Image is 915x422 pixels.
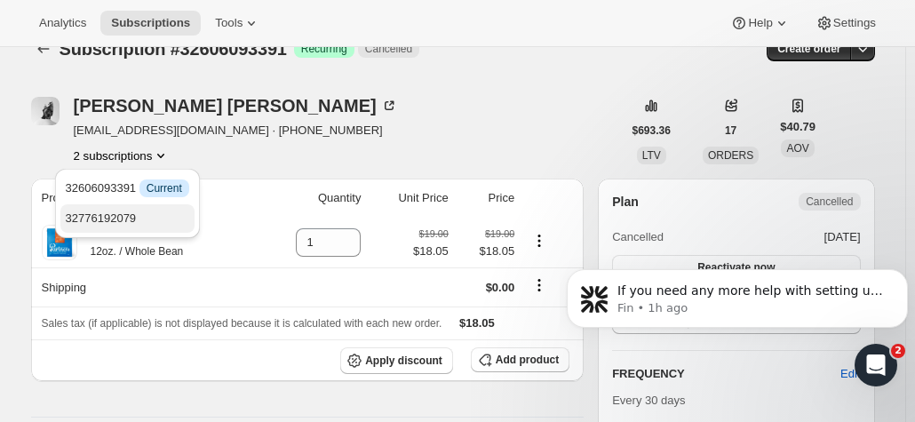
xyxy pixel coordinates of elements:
[830,360,871,388] button: Edit
[485,228,514,239] small: $19.00
[780,118,816,136] span: $40.79
[891,344,905,358] span: 2
[31,267,259,307] th: Shipping
[60,39,287,59] span: Subscription #32606093391
[66,211,137,225] span: 32776192079
[60,174,195,203] button: 32606093391 InfoCurrent
[459,243,514,260] span: $18.05
[612,394,685,407] span: Every 30 days
[31,36,56,61] button: Subscriptions
[612,228,664,246] span: Cancelled
[714,118,747,143] button: 17
[833,16,876,30] span: Settings
[454,179,520,218] th: Price
[496,353,559,367] span: Add product
[28,11,97,36] button: Analytics
[365,42,412,56] span: Cancelled
[708,149,753,162] span: ORDERS
[720,11,800,36] button: Help
[31,97,60,125] span: Daniel Mays
[365,354,442,368] span: Apply discount
[767,36,851,61] button: Create order
[560,232,915,374] iframe: Intercom notifications message
[258,179,366,218] th: Quantity
[459,316,495,330] span: $18.05
[419,228,449,239] small: $19.00
[777,42,840,56] span: Create order
[806,195,853,209] span: Cancelled
[60,204,195,233] button: 32776192079
[725,123,736,138] span: 17
[39,16,86,30] span: Analytics
[525,231,553,251] button: Product actions
[42,317,442,330] span: Sales tax (if applicable) is not displayed because it is calculated with each new order.
[301,42,347,56] span: Recurring
[805,11,887,36] button: Settings
[66,181,189,195] span: 32606093391
[215,16,243,30] span: Tools
[74,97,398,115] div: [PERSON_NAME] [PERSON_NAME]
[111,16,190,30] span: Subscriptions
[612,365,840,383] h2: FREQUENCY
[622,118,681,143] button: $693.36
[74,147,171,164] button: Product actions
[147,181,182,195] span: Current
[824,228,861,246] span: [DATE]
[633,123,671,138] span: $693.36
[748,16,772,30] span: Help
[204,11,271,36] button: Tools
[612,193,639,211] h2: Plan
[413,243,449,260] span: $18.05
[42,225,77,260] img: product img
[100,11,201,36] button: Subscriptions
[31,179,259,218] th: Product
[340,347,453,374] button: Apply discount
[855,344,897,386] iframe: Intercom live chat
[525,275,553,295] button: Shipping actions
[642,149,661,162] span: LTV
[366,179,453,218] th: Unit Price
[471,347,569,372] button: Add product
[786,142,808,155] span: AOV
[840,365,860,383] span: Edit
[486,281,515,294] span: $0.00
[74,122,398,139] span: [EMAIL_ADDRESS][DOMAIN_NAME] · [PHONE_NUMBER]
